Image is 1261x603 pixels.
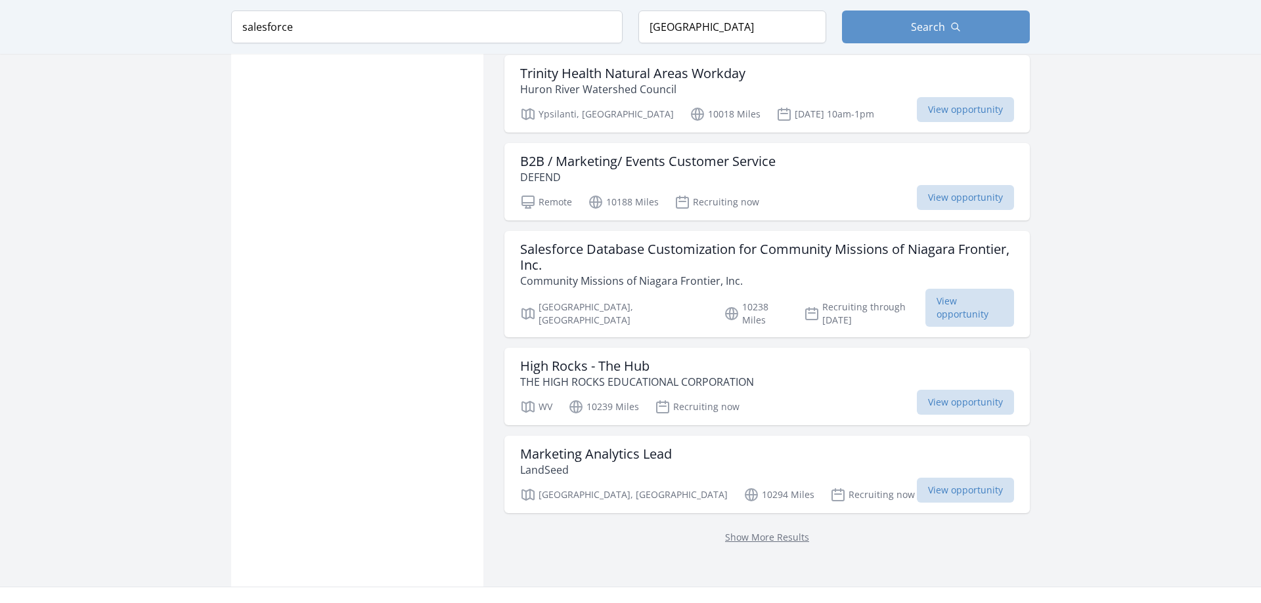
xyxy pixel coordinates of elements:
a: High Rocks - The Hub THE HIGH ROCKS EDUCATIONAL CORPORATION WV 10239 Miles Recruiting now View op... [504,348,1030,425]
h3: High Rocks - The Hub [520,358,754,374]
p: LandSeed [520,462,672,478]
p: Community Missions of Niagara Frontier, Inc. [520,273,1014,289]
input: Keyword [231,10,623,43]
p: 10239 Miles [568,399,639,415]
p: [GEOGRAPHIC_DATA], [GEOGRAPHIC_DATA] [520,487,728,503]
span: View opportunity [917,478,1014,503]
p: 10294 Miles [743,487,814,503]
h3: Salesforce Database Customization for Community Missions of Niagara Frontier, Inc. [520,241,1014,273]
span: View opportunity [917,185,1014,210]
p: Recruiting through [DATE] [804,301,925,327]
span: View opportunity [925,289,1014,327]
p: DEFEND [520,169,776,185]
a: Salesforce Database Customization for Community Missions of Niagara Frontier, Inc. Community Miss... [504,231,1030,337]
span: View opportunity [917,97,1014,122]
p: Recruiting now [655,399,740,415]
p: WV [520,399,552,415]
a: B2B / Marketing/ Events Customer Service DEFEND Remote 10188 Miles Recruiting now View opportunity [504,143,1030,220]
p: [GEOGRAPHIC_DATA], [GEOGRAPHIC_DATA] [520,301,708,327]
a: Marketing Analytics Lead LandSeed [GEOGRAPHIC_DATA], [GEOGRAPHIC_DATA] 10294 Miles Recruiting now... [504,436,1030,513]
span: View opportunity [917,390,1014,415]
p: THE HIGH ROCKS EDUCATIONAL CORPORATION [520,374,754,390]
p: Recruiting now [675,194,759,210]
a: Show More Results [725,531,809,543]
p: [DATE] 10am-1pm [776,106,874,122]
p: Ypsilanti, [GEOGRAPHIC_DATA] [520,106,674,122]
span: Search [911,19,945,35]
p: 10238 Miles [724,301,788,327]
p: Remote [520,194,572,210]
h3: B2B / Marketing/ Events Customer Service [520,154,776,169]
p: Recruiting now [830,487,915,503]
p: 10018 Miles [690,106,761,122]
input: Location [638,10,826,43]
a: Trinity Health Natural Areas Workday Huron River Watershed Council Ypsilanti, [GEOGRAPHIC_DATA] 1... [504,55,1030,133]
p: Huron River Watershed Council [520,81,745,97]
button: Search [842,10,1030,43]
p: 10188 Miles [588,194,659,210]
h3: Trinity Health Natural Areas Workday [520,66,745,81]
h3: Marketing Analytics Lead [520,446,672,462]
